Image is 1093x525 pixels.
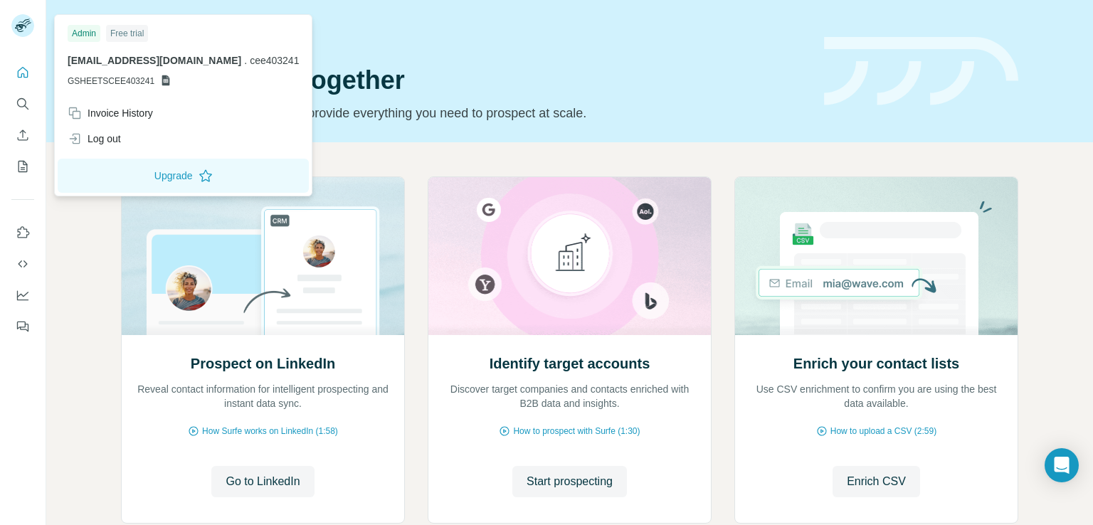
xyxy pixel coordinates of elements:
[749,382,1003,410] p: Use CSV enrichment to confirm you are using the best data available.
[833,466,920,497] button: Enrich CSV
[68,132,121,146] div: Log out
[11,314,34,339] button: Feedback
[824,37,1018,106] img: banner
[226,473,300,490] span: Go to LinkedIn
[250,55,299,66] span: cee403241
[490,354,650,373] h2: Identify target accounts
[121,26,807,41] div: Quick start
[106,25,148,42] div: Free trial
[121,177,405,335] img: Prospect on LinkedIn
[734,177,1018,335] img: Enrich your contact lists
[58,159,309,193] button: Upgrade
[68,25,100,42] div: Admin
[847,473,906,490] span: Enrich CSV
[68,75,154,87] span: GSHEETSCEE403241
[11,122,34,148] button: Enrich CSV
[11,220,34,245] button: Use Surfe on LinkedIn
[11,91,34,117] button: Search
[136,382,390,410] p: Reveal contact information for intelligent prospecting and instant data sync.
[428,177,712,335] img: Identify target accounts
[68,106,153,120] div: Invoice History
[121,103,807,123] p: Pick your starting point and we’ll provide everything you need to prospect at scale.
[244,55,247,66] span: .
[1045,448,1079,482] div: Open Intercom Messenger
[11,282,34,308] button: Dashboard
[527,473,613,490] span: Start prospecting
[11,60,34,85] button: Quick start
[512,466,627,497] button: Start prospecting
[443,382,697,410] p: Discover target companies and contacts enriched with B2B data and insights.
[11,154,34,179] button: My lists
[202,425,338,437] span: How Surfe works on LinkedIn (1:58)
[11,251,34,277] button: Use Surfe API
[191,354,335,373] h2: Prospect on LinkedIn
[121,66,807,95] h1: Let’s prospect together
[211,466,314,497] button: Go to LinkedIn
[793,354,959,373] h2: Enrich your contact lists
[513,425,640,437] span: How to prospect with Surfe (1:30)
[830,425,936,437] span: How to upload a CSV (2:59)
[68,55,241,66] span: [EMAIL_ADDRESS][DOMAIN_NAME]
